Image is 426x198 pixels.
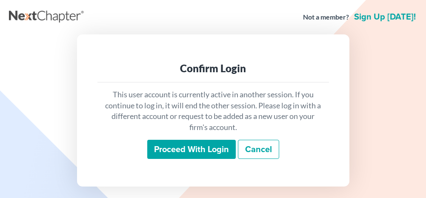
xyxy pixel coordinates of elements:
a: Sign up [DATE]! [352,13,417,21]
input: Proceed with login [147,140,236,159]
a: Cancel [238,140,279,159]
div: Confirm Login [104,62,322,75]
strong: Not a member? [303,12,349,22]
p: This user account is currently active in another session. If you continue to log in, it will end ... [104,89,322,133]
